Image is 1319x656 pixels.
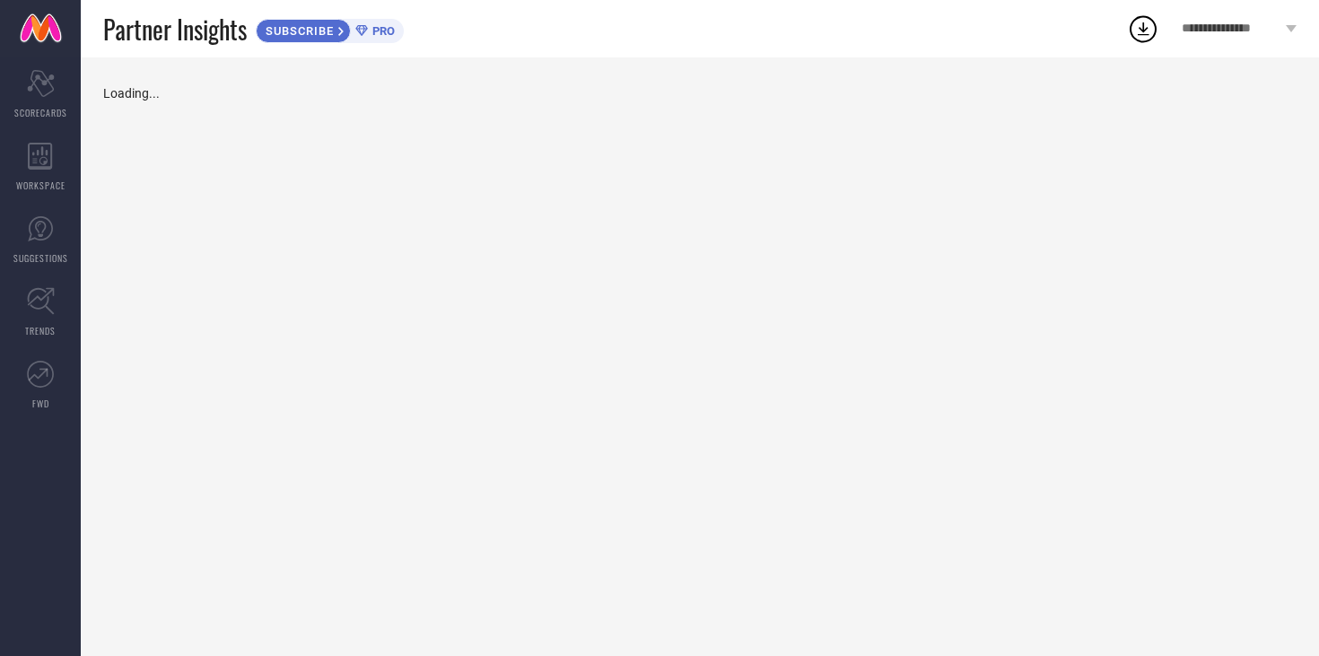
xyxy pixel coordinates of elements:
span: FWD [32,397,49,410]
div: Open download list [1127,13,1159,45]
span: SUBSCRIBE [257,24,338,38]
span: WORKSPACE [16,179,66,192]
span: TRENDS [25,324,56,337]
span: SUGGESTIONS [13,251,68,265]
span: PRO [368,24,395,38]
span: SCORECARDS [14,106,67,119]
span: Loading... [103,86,160,101]
span: Partner Insights [103,11,247,48]
a: SUBSCRIBEPRO [256,14,404,43]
